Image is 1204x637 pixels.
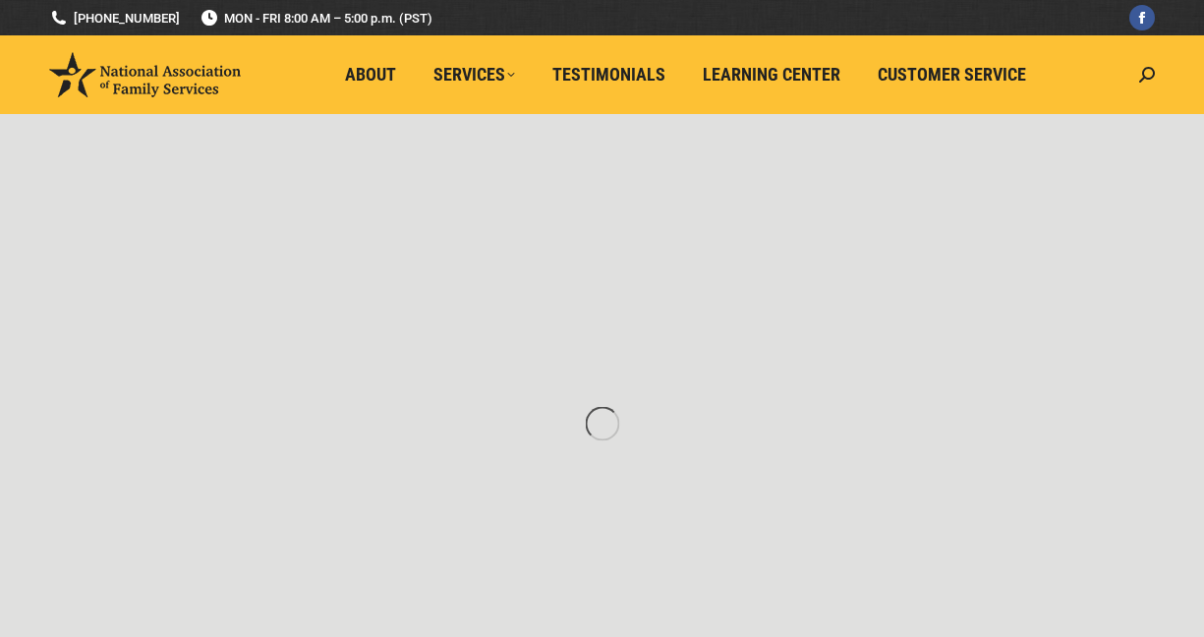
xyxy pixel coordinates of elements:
span: Testimonials [552,64,665,86]
a: [PHONE_NUMBER] [49,9,180,28]
span: Learning Center [703,64,840,86]
a: Learning Center [689,56,854,93]
span: Customer Service [878,64,1026,86]
a: Facebook page opens in new window [1129,5,1155,30]
span: MON - FRI 8:00 AM – 5:00 p.m. (PST) [200,9,432,28]
a: Customer Service [864,56,1040,93]
a: About [331,56,410,93]
img: National Association of Family Services [49,52,241,97]
span: Services [433,64,515,86]
a: Testimonials [539,56,679,93]
span: About [345,64,396,86]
